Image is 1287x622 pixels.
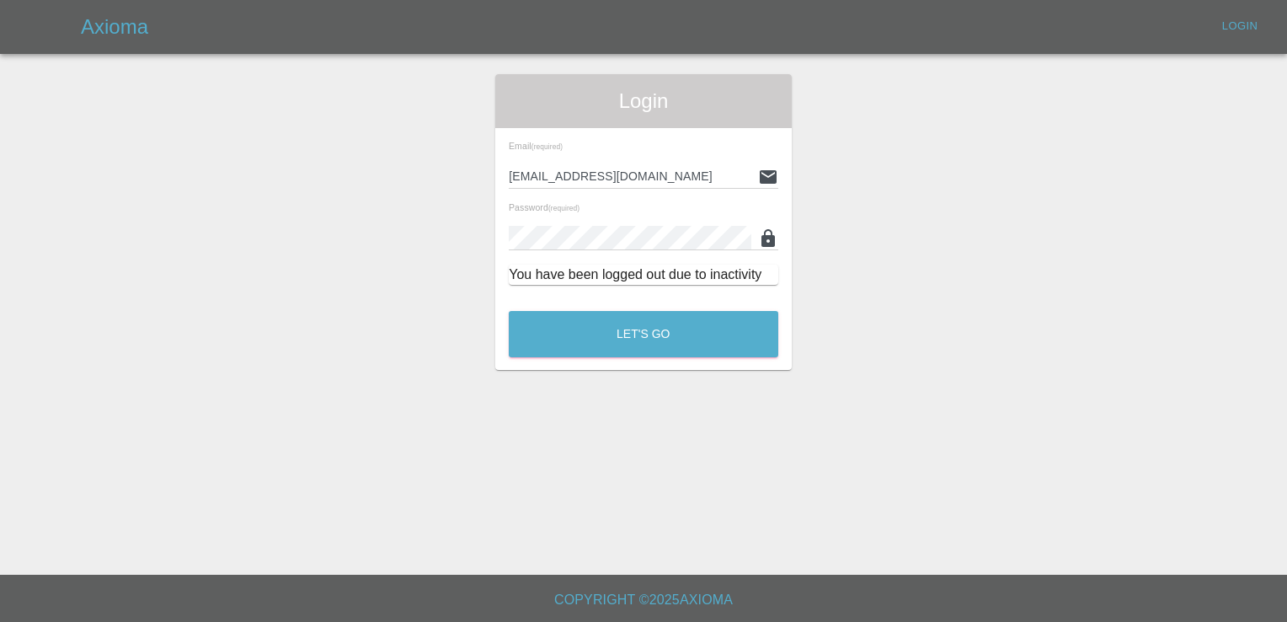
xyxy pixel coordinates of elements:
[509,141,563,151] span: Email
[509,88,778,115] span: Login
[1213,13,1267,40] a: Login
[509,265,778,285] div: You have been logged out due to inactivity
[81,13,148,40] h5: Axioma
[509,311,778,357] button: Let's Go
[548,205,579,212] small: (required)
[509,202,579,212] span: Password
[531,143,563,151] small: (required)
[13,588,1274,612] h6: Copyright © 2025 Axioma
